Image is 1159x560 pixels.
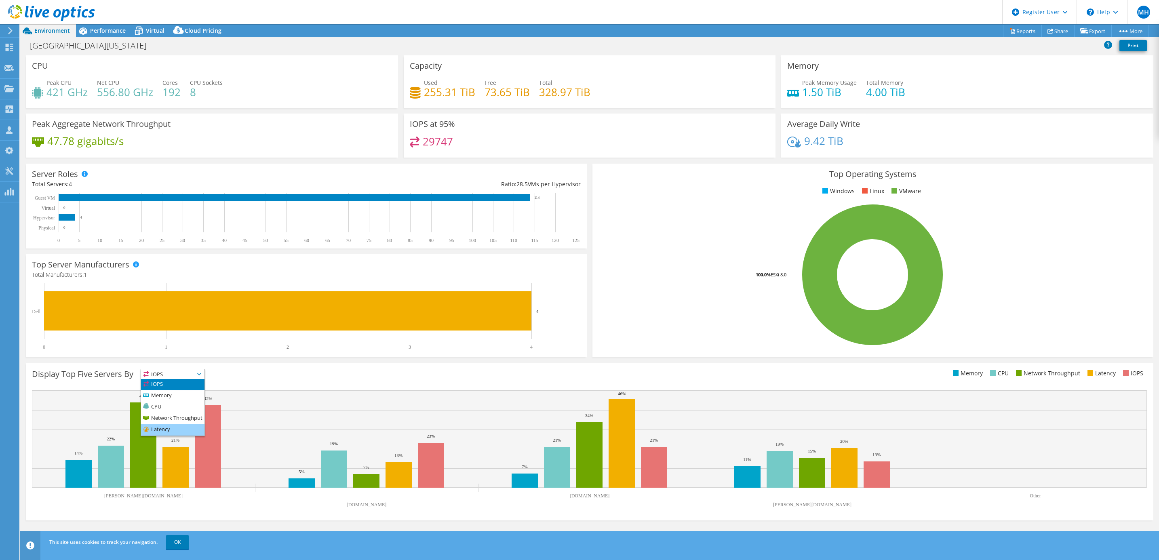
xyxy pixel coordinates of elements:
[242,238,247,243] text: 45
[363,465,369,469] text: 7%
[424,88,475,97] h4: 255.31 TiB
[107,436,115,441] text: 22%
[1137,6,1150,19] span: MH
[410,61,442,70] h3: Capacity
[773,502,851,507] text: [PERSON_NAME][DOMAIN_NAME]
[34,27,70,34] span: Environment
[74,451,82,455] text: 14%
[201,238,206,243] text: 35
[139,238,144,243] text: 20
[32,170,78,179] h3: Server Roles
[32,309,40,314] text: Dell
[522,464,528,469] text: 7%
[988,369,1009,378] li: CPU
[1030,493,1041,499] text: Other
[1087,8,1094,16] svg: \n
[872,452,881,457] text: 13%
[840,439,848,444] text: 20%
[78,238,80,243] text: 5
[820,187,855,196] li: Windows
[802,79,857,86] span: Peak Memory Usage
[531,238,538,243] text: 115
[423,137,453,146] h4: 29747
[304,238,309,243] text: 60
[46,79,72,86] span: Peak CPU
[485,88,530,97] h4: 73.65 TiB
[570,493,610,499] text: [DOMAIN_NAME]
[802,88,857,97] h4: 1.50 TiB
[57,238,60,243] text: 0
[63,225,65,229] text: 0
[171,438,179,442] text: 21%
[539,79,552,86] span: Total
[347,502,387,507] text: [DOMAIN_NAME]
[165,344,167,350] text: 1
[32,270,581,279] h4: Total Manufacturers:
[553,438,561,442] text: 21%
[325,238,330,243] text: 65
[185,27,221,34] span: Cloud Pricing
[97,238,102,243] text: 10
[787,61,819,70] h3: Memory
[552,238,559,243] text: 120
[222,238,227,243] text: 40
[408,238,413,243] text: 85
[141,379,204,390] li: IOPS
[1003,25,1042,37] a: Reports
[162,88,181,97] h4: 192
[424,79,438,86] span: Used
[427,434,435,438] text: 23%
[141,424,204,436] li: Latency
[516,180,528,188] span: 28.5
[409,344,411,350] text: 3
[585,413,593,418] text: 34%
[1085,369,1116,378] li: Latency
[35,195,55,201] text: Guest VM
[162,79,178,86] span: Cores
[63,206,65,210] text: 0
[775,442,784,446] text: 19%
[141,390,204,402] li: Memory
[572,238,579,243] text: 125
[84,271,87,278] span: 1
[1111,25,1149,37] a: More
[743,457,751,462] text: 11%
[534,196,540,200] text: 114
[618,391,626,396] text: 46%
[510,238,517,243] text: 110
[146,27,164,34] span: Virtual
[771,272,786,278] tspan: ESXi 8.0
[808,448,816,453] text: 15%
[26,41,159,50] h1: [GEOGRAPHIC_DATA][US_STATE]
[889,187,921,196] li: VMware
[650,438,658,442] text: 21%
[469,238,476,243] text: 100
[330,441,338,446] text: 19%
[866,79,903,86] span: Total Memory
[180,238,185,243] text: 30
[32,180,306,189] div: Total Servers:
[598,170,1147,179] h3: Top Operating Systems
[449,238,454,243] text: 95
[38,225,55,231] text: Physical
[951,369,983,378] li: Memory
[32,61,48,70] h3: CPU
[387,238,392,243] text: 80
[190,79,223,86] span: CPU Sockets
[1014,369,1080,378] li: Network Throughput
[1041,25,1075,37] a: Share
[287,344,289,350] text: 2
[804,137,843,145] h4: 9.42 TiB
[536,309,539,314] text: 4
[866,88,905,97] h4: 4.00 TiB
[97,88,153,97] h4: 556.80 GHz
[141,413,204,424] li: Network Throughput
[80,215,82,219] text: 4
[306,180,581,189] div: Ratio: VMs per Hypervisor
[104,493,183,499] text: [PERSON_NAME][DOMAIN_NAME]
[346,238,351,243] text: 70
[42,205,55,211] text: Virtual
[539,88,590,97] h4: 328.97 TiB
[860,187,884,196] li: Linux
[69,180,72,188] span: 4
